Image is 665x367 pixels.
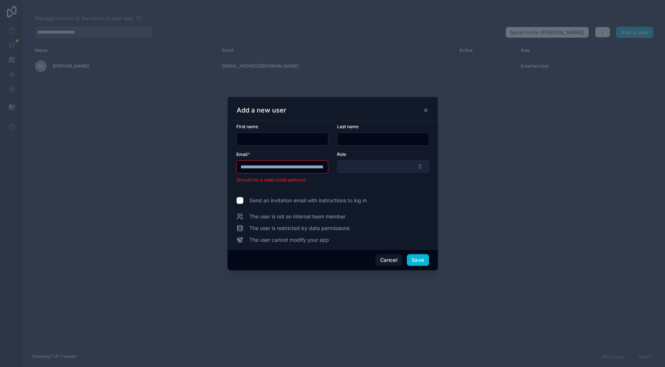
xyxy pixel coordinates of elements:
span: Email [236,152,248,157]
span: Role [337,152,346,157]
span: The user is restricted by data permissions [249,225,349,232]
h3: Add a new user [237,106,286,115]
button: Cancel [375,254,402,266]
span: First name [236,124,258,129]
span: Last name [337,124,359,129]
button: Select Button [337,160,429,173]
button: Save [407,254,429,266]
li: Should be a valid email address [236,176,328,184]
span: The user cannot modify your app [249,236,329,244]
span: Send an invitation email with instructions to log in [249,197,367,204]
input: Send an invitation email with instructions to log in [236,197,244,204]
span: The user is not an internal team member [249,213,345,220]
